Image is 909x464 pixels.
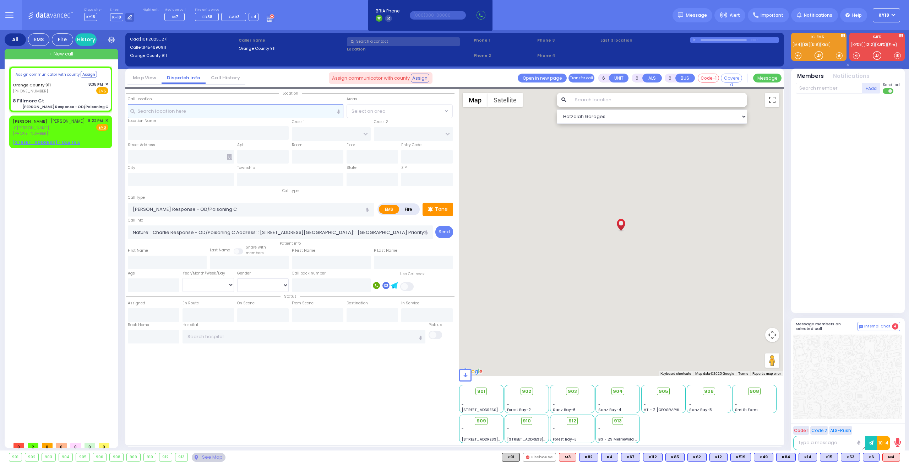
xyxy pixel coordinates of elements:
span: Forest Bay-3 [553,437,577,442]
label: Destination [347,300,368,306]
div: BLS [754,453,773,462]
div: BLS [730,453,751,462]
div: [PERSON_NAME] Response - OD/Poisoning C [22,104,108,110]
span: 912 [568,417,576,425]
label: Call back number [292,271,326,276]
u: EMS [99,89,106,94]
div: EMS [28,33,49,46]
a: Fire [887,42,897,47]
input: Search hospital [183,330,426,343]
label: KJ EMS... [791,35,847,40]
a: [PERSON_NAME] [13,118,47,124]
a: Map View [127,74,162,81]
div: 902 [25,453,39,461]
span: [STREET_ADDRESS][PERSON_NAME] [462,407,529,412]
div: K15 [820,453,838,462]
label: From Scene [292,300,314,306]
div: K6 [863,453,880,462]
div: K82 [579,453,598,462]
div: K67 [621,453,640,462]
span: - [507,402,509,407]
label: Apt [237,142,244,148]
span: - [598,431,600,437]
a: Open in new page [518,74,567,82]
div: 909 [127,453,140,461]
span: BG - 29 Merriewold S. [598,437,638,442]
label: Use Callback [400,271,425,277]
span: M7 [172,14,178,20]
span: - [553,396,555,402]
span: 905 [659,388,668,395]
span: Status [281,294,300,299]
button: Members [797,72,824,80]
span: - [553,431,555,437]
label: En Route [183,300,199,306]
span: 913 [614,417,622,425]
label: Cross 2 [374,119,388,125]
img: Google [461,367,484,376]
button: ALS-Rush [829,426,852,435]
label: First Name [128,248,148,254]
div: 901 [9,453,22,461]
div: K62 [687,453,707,462]
div: Firehouse [523,453,556,462]
div: K85 [665,453,685,462]
span: Select an area [352,108,386,115]
button: Assign [81,71,97,78]
button: Message [753,74,782,82]
span: - [689,402,691,407]
span: - [553,426,555,431]
input: Search a contact [347,37,460,46]
img: Logo [28,11,75,20]
label: P Last Name [374,248,397,254]
div: K84 [776,453,796,462]
span: K-18 [110,13,123,21]
input: Search member [796,83,862,94]
small: Share with [246,245,266,250]
div: K49 [754,453,773,462]
span: 8454690911 [143,44,166,50]
div: BLS [820,453,838,462]
span: - [462,431,464,437]
div: See map [192,453,225,462]
img: red-radio-icon.svg [526,455,529,459]
button: 10-4 [877,436,890,450]
span: 0 [85,443,95,448]
div: BLS [709,453,728,462]
a: Call History [206,74,245,81]
label: Lines [110,8,135,12]
span: - [735,402,737,407]
div: Year/Month/Week/Day [183,271,234,276]
div: K519 [730,453,751,462]
div: K4 [601,453,618,462]
span: [PERSON_NAME] [51,118,85,124]
span: Alert [730,12,740,18]
button: Code 1 [793,426,809,435]
span: members [246,250,264,256]
label: Age [128,271,135,276]
span: Smith Farm [735,407,758,412]
label: Turn off text [883,87,894,95]
label: Orange County 911 [130,53,236,59]
div: All [5,33,26,46]
span: 909 [477,417,486,425]
span: Sanz Bay-4 [598,407,621,412]
div: K53 [841,453,860,462]
button: Covered [721,74,742,82]
label: Call Type [128,195,145,201]
a: K18 [811,42,820,47]
div: K12 [709,453,728,462]
input: Search location here [128,104,344,118]
span: - [598,426,600,431]
label: Call Info [128,218,143,223]
span: - [598,402,600,407]
label: Room [292,142,303,148]
button: Transfer call [568,74,594,82]
span: ר' [PERSON_NAME] [13,125,85,131]
span: 0 [13,443,24,448]
button: Assign [411,74,430,82]
label: Back Home [128,322,149,328]
span: - [553,402,555,407]
div: Fire [52,33,73,46]
span: - [598,396,600,402]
